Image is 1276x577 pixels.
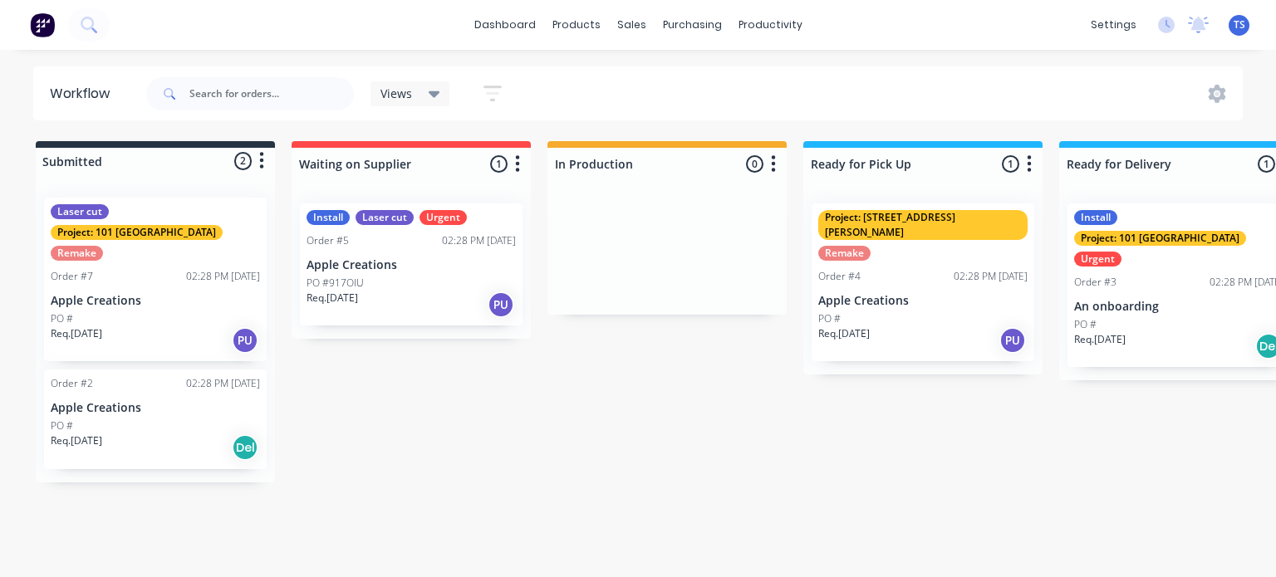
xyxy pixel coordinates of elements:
p: Req. [DATE] [51,433,102,448]
span: TS [1234,17,1245,32]
div: Order #7 [51,269,93,284]
div: 02:28 PM [DATE] [954,269,1028,284]
div: Project: 101 [GEOGRAPHIC_DATA] [51,225,223,240]
img: Factory [30,12,55,37]
p: Req. [DATE] [1074,332,1126,347]
div: productivity [730,12,811,37]
div: 02:28 PM [DATE] [186,269,260,284]
p: Apple Creations [51,294,260,308]
div: PU [999,327,1026,354]
div: Order #2 [51,376,93,391]
p: Req. [DATE] [307,291,358,306]
p: PO # [51,418,73,433]
p: PO #917OIU [307,276,364,291]
div: Laser cut [51,204,109,219]
div: products [544,12,609,37]
div: Remake [818,246,871,261]
div: InstallLaser cutUrgentOrder #502:28 PM [DATE]Apple CreationsPO #917OIUReq.[DATE]PU [300,203,523,325]
div: Laser cut [356,210,414,225]
div: Laser cutProject: 101 [GEOGRAPHIC_DATA]RemakeOrder #702:28 PM [DATE]Apple CreationsPO #Req.[DATE]PU [44,198,267,361]
div: Order #5 [307,233,349,248]
p: Req. [DATE] [818,326,870,341]
p: PO # [1074,317,1097,332]
span: Views [380,85,412,102]
div: Project: [STREET_ADDRESS][PERSON_NAME]RemakeOrder #402:28 PM [DATE]Apple CreationsPO #Req.[DATE]PU [812,203,1034,361]
div: Urgent [420,210,467,225]
p: Apple Creations [307,258,516,272]
div: Order #202:28 PM [DATE]Apple CreationsPO #Req.[DATE]Del [44,369,267,469]
div: Install [1074,210,1117,225]
p: Apple Creations [818,294,1028,308]
p: Req. [DATE] [51,326,102,341]
div: Order #4 [818,269,861,284]
div: Workflow [50,84,118,104]
p: Apple Creations [51,401,260,415]
div: purchasing [655,12,730,37]
p: PO # [818,311,841,326]
div: Install [307,210,350,225]
div: 02:28 PM [DATE] [442,233,516,248]
div: Order #3 [1074,275,1116,290]
div: Project: [STREET_ADDRESS][PERSON_NAME] [818,210,1028,240]
div: Del [232,434,258,461]
div: PU [488,291,514,318]
div: sales [609,12,655,37]
div: PU [232,327,258,354]
div: Remake [51,246,103,261]
p: PO # [51,311,73,326]
div: Project: 101 [GEOGRAPHIC_DATA] [1074,231,1246,246]
div: settings [1082,12,1145,37]
div: Urgent [1074,252,1121,266]
a: dashboard [466,12,544,37]
input: Search for orders... [189,77,354,110]
div: 02:28 PM [DATE] [186,376,260,391]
